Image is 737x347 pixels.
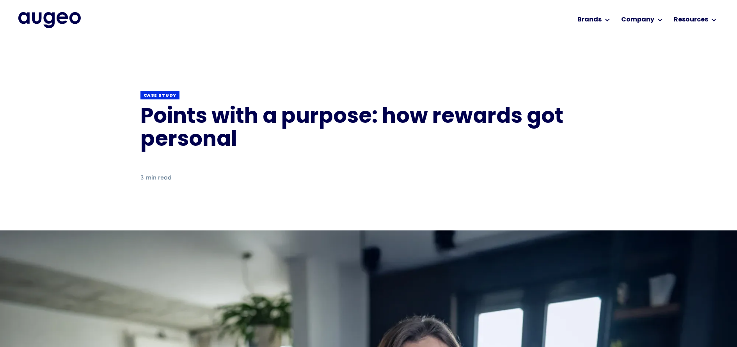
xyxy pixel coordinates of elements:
img: Augeo's full logo in midnight blue. [18,12,81,28]
div: min read [146,173,172,182]
a: home [18,12,81,28]
div: Company [621,15,654,25]
div: Case study [144,93,177,99]
div: 3 [140,173,144,182]
div: Brands [577,15,602,25]
h1: Points with a purpose: how rewards got personal [140,106,597,152]
div: Resources [674,15,708,25]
